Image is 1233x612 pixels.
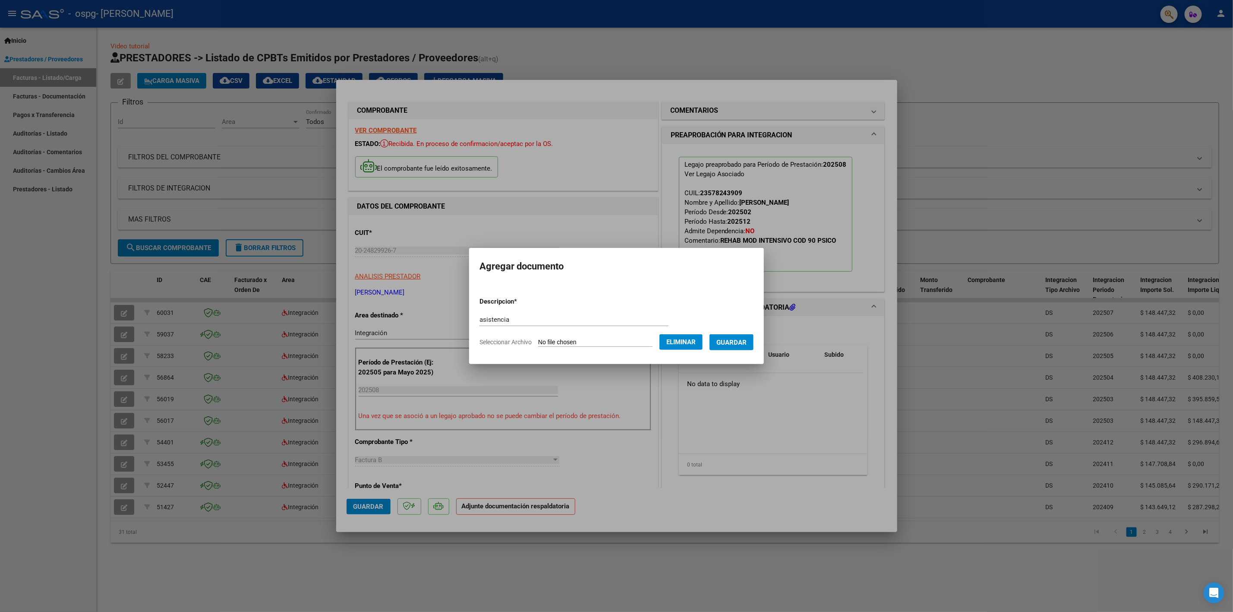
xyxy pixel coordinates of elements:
[666,338,696,346] span: Eliminar
[716,339,747,346] span: Guardar
[479,297,562,307] p: Descripcion
[710,334,754,350] button: Guardar
[1204,583,1224,603] div: Open Intercom Messenger
[479,258,754,275] h2: Agregar documento
[659,334,703,350] button: Eliminar
[479,339,532,346] span: Seleccionar Archivo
